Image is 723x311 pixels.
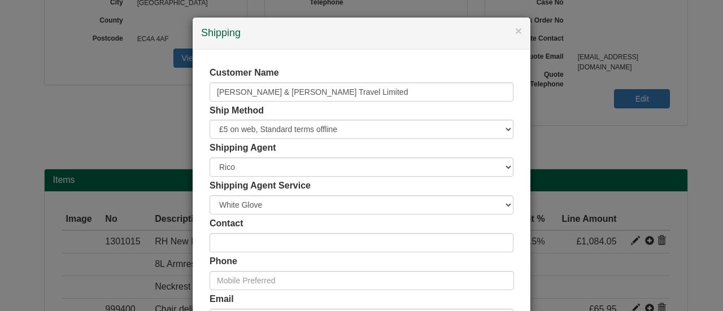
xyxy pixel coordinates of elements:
[210,67,279,80] label: Customer Name
[210,255,237,268] label: Phone
[210,179,311,192] label: Shipping Agent Service
[515,25,522,37] button: ×
[201,26,522,41] h4: Shipping
[210,104,264,117] label: Ship Method
[210,293,234,306] label: Email
[210,142,276,155] label: Shipping Agent
[210,271,514,290] input: Mobile Preferred
[210,217,243,230] label: Contact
